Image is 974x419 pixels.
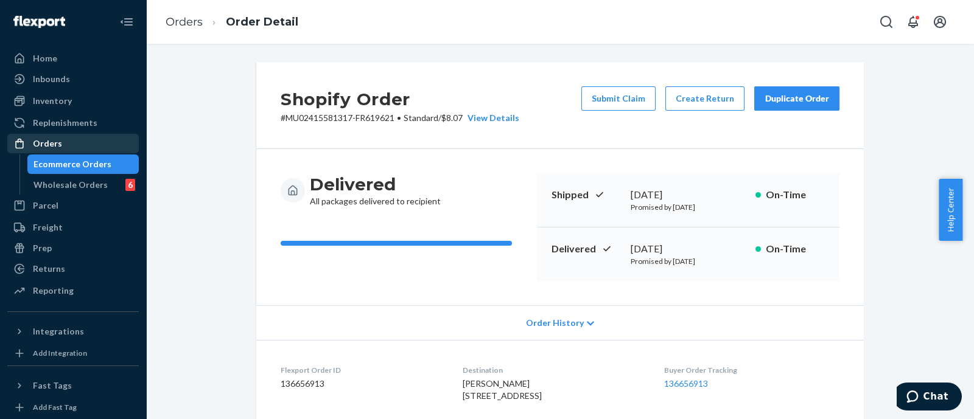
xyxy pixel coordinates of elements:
button: Open Search Box [874,10,899,34]
div: Add Integration [33,348,87,358]
a: Order Detail [226,15,298,29]
a: Prep [7,238,139,258]
div: Prep [33,242,52,254]
button: View Details [463,112,519,124]
div: Reporting [33,285,74,297]
a: Wholesale Orders6 [27,175,139,195]
p: Promised by [DATE] [631,256,746,266]
div: Replenishments [33,117,97,129]
p: Promised by [DATE] [631,202,746,212]
button: Duplicate Order [754,86,839,111]
a: Replenishments [7,113,139,133]
div: Duplicate Order [765,92,829,105]
div: Integrations [33,325,84,338]
div: Orders [33,137,62,150]
button: Fast Tags [7,376,139,395]
div: Freight [33,221,63,234]
a: Ecommerce Orders [27,154,139,174]
button: Create Return [665,86,745,111]
div: Ecommerce Orders [33,158,111,170]
button: Close Navigation [114,10,139,34]
div: [DATE] [631,242,746,256]
a: Add Fast Tag [7,400,139,415]
div: Inventory [33,95,72,107]
dd: 136656913 [281,378,443,390]
h3: Delivered [310,173,441,195]
div: [DATE] [631,188,746,202]
a: Reporting [7,281,139,300]
button: Open notifications [901,10,925,34]
span: Order History [526,317,584,329]
a: Returns [7,259,139,279]
a: Orders [166,15,203,29]
a: Home [7,49,139,68]
p: On-Time [766,188,825,202]
dt: Destination [463,365,644,375]
div: Inbounds [33,73,70,85]
div: All packages delivered to recipient [310,173,441,207]
img: Flexport logo [13,16,65,28]
button: Help Center [939,179,962,241]
div: Fast Tags [33,379,72,392]
div: Add Fast Tag [33,402,77,412]
ol: breadcrumbs [156,4,308,40]
a: Add Integration [7,346,139,361]
span: Standard [404,113,438,123]
a: Freight [7,218,139,237]
div: Returns [33,263,65,275]
a: Inbounds [7,69,139,89]
p: On-Time [766,242,825,256]
button: Open account menu [928,10,952,34]
a: Parcel [7,196,139,215]
span: [PERSON_NAME] [STREET_ADDRESS] [463,378,542,401]
iframe: Opens a widget where you can chat to one of our agents [897,383,962,413]
button: Integrations [7,322,139,341]
div: 6 [125,179,135,191]
div: Parcel [33,199,58,212]
dt: Buyer Order Tracking [664,365,839,375]
div: Home [33,52,57,64]
p: Shipped [552,188,621,202]
dt: Flexport Order ID [281,365,443,375]
span: • [397,113,401,123]
a: Inventory [7,91,139,111]
a: 136656913 [664,378,708,389]
a: Orders [7,134,139,153]
div: Wholesale Orders [33,179,108,191]
p: Delivered [552,242,621,256]
button: Submit Claim [581,86,656,111]
h2: Shopify Order [281,86,519,112]
p: # MU02415581317-FR619621 / $8.07 [281,112,519,124]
